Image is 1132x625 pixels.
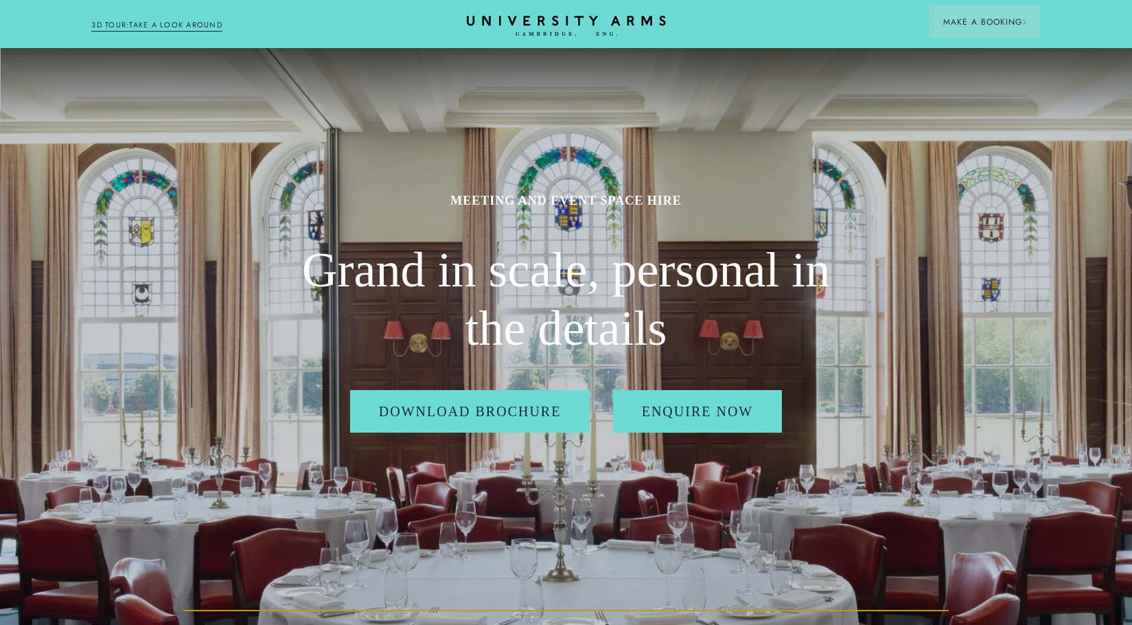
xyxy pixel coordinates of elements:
[467,16,666,37] a: Home
[350,390,590,433] a: Download Brochure
[929,5,1041,38] button: Make a BookingArrow icon
[292,192,841,209] h1: MEETING AND EVENT SPACE HIRE
[91,19,222,32] a: 3D TOUR:TAKE A LOOK AROUND
[613,390,783,433] a: Enquire Now
[1022,20,1027,25] img: Arrow icon
[292,241,841,359] h2: Grand in scale, personal in the details
[943,16,1027,28] span: Make a Booking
